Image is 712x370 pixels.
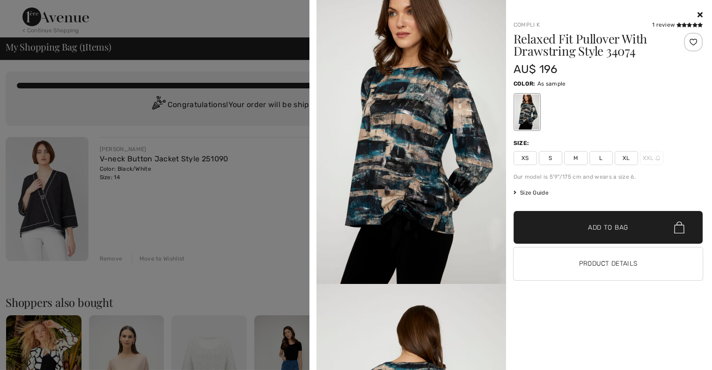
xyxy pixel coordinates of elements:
[615,151,638,165] span: XL
[539,151,562,165] span: S
[640,151,663,165] span: XXL
[514,22,540,28] a: Compli K
[674,221,684,233] img: Bag.svg
[589,151,613,165] span: L
[514,189,549,197] span: Size Guide
[514,139,531,147] div: Size:
[21,7,40,15] span: Help
[514,80,536,87] span: Color:
[514,33,671,57] h1: Relaxed Fit Pullover With Drawstring Style 34074
[514,151,537,165] span: XS
[514,63,558,76] span: AU$ 196
[588,223,628,232] span: Add to Bag
[514,247,703,280] button: Product Details
[537,80,566,87] span: As sample
[564,151,587,165] span: M
[652,21,703,29] div: 1 review
[514,94,539,130] div: As sample
[655,156,660,160] img: ring-m.svg
[514,211,703,244] button: Add to Bag
[514,173,703,181] div: Our model is 5'9"/175 cm and wears a size 6.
